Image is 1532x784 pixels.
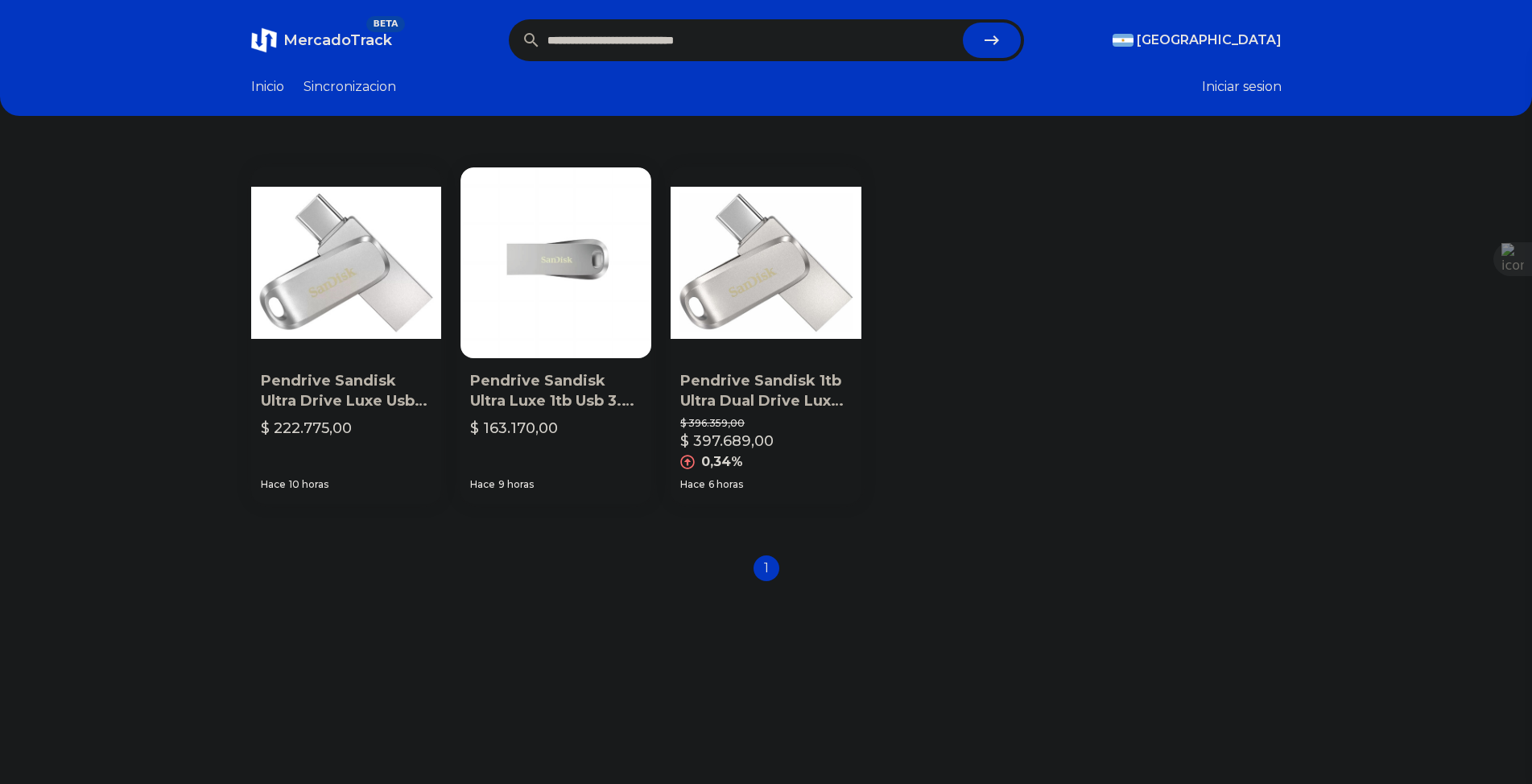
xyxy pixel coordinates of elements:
p: Pendrive Sandisk Ultra Drive Luxe Usb Type-c 1tb 150mb/s [261,371,432,411]
p: $ 396.359,00 [680,417,852,430]
button: [GEOGRAPHIC_DATA] [1113,31,1282,50]
a: Inicio [251,77,284,97]
span: Hace [470,478,495,491]
span: [GEOGRAPHIC_DATA] [1137,31,1282,50]
a: MercadoTrackBETA [251,27,392,53]
img: Argentina [1113,34,1134,47]
p: $ 397.689,00 [680,430,774,452]
p: Pendrive Sandisk 1tb Ultra Dual Drive Luxe Usb Type-c - Sddd [680,371,852,411]
button: Iniciar sesion [1202,77,1282,97]
span: MercadoTrack [283,31,392,49]
img: MercadoTrack [251,27,277,53]
img: Pendrive Sandisk 1tb Ultra Dual Drive Luxe Usb Type-c - Sddd [671,167,861,358]
a: Pendrive Sandisk Ultra Luxe 1tb Usb 3.2 Gen 1 Hasta 400mb/sPendrive Sandisk Ultra Luxe 1tb Usb 3.... [460,167,651,504]
a: Sincronizacion [304,77,396,97]
img: Pendrive Sandisk Ultra Drive Luxe Usb Type-c 1tb 150mb/s [251,167,442,358]
span: 6 horas [708,478,743,491]
span: Hace [261,478,286,491]
img: Pendrive Sandisk Ultra Luxe 1tb Usb 3.2 Gen 1 Hasta 400mb/s [460,167,651,358]
p: Pendrive Sandisk Ultra Luxe 1tb Usb 3.2 Gen 1 Hasta 400mb/s [470,371,642,411]
p: 0,34% [701,452,743,472]
span: BETA [366,16,404,32]
a: Pendrive Sandisk Ultra Drive Luxe Usb Type-c 1tb 150mb/sPendrive Sandisk Ultra Drive Luxe Usb Typ... [251,167,442,504]
p: $ 163.170,00 [470,417,558,439]
span: 10 horas [289,478,328,491]
span: Hace [680,478,705,491]
span: 9 horas [498,478,534,491]
p: $ 222.775,00 [261,417,352,439]
a: Pendrive Sandisk 1tb Ultra Dual Drive Luxe Usb Type-c - SdddPendrive Sandisk 1tb Ultra Dual Drive... [671,167,861,504]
